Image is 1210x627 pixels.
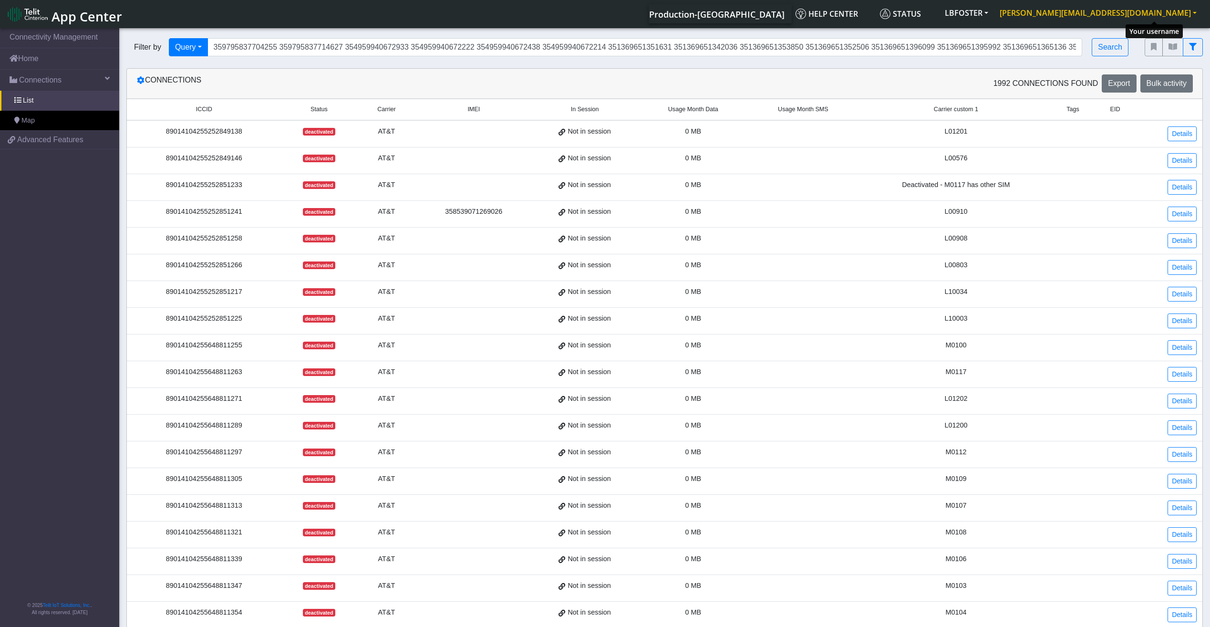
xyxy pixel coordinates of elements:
div: Connections [129,74,665,93]
img: status.svg [880,9,890,19]
div: AT&T [362,340,411,351]
span: deactivated [303,449,335,456]
span: 0 MB [685,341,701,349]
span: deactivated [303,342,335,349]
span: Production-[GEOGRAPHIC_DATA] [649,9,785,20]
div: Your username [1126,24,1183,38]
span: Not in session [568,367,610,377]
input: Search... [207,38,1083,56]
div: AT&T [362,394,411,404]
span: Help center [796,9,858,19]
span: 0 MB [685,502,701,509]
span: Usage Month Data [668,105,718,114]
span: 0 MB [685,608,701,616]
span: Not in session [568,153,610,164]
a: Telit IoT Solutions, Inc. [43,603,91,608]
span: 0 MB [685,314,701,322]
span: 1992 Connections found [993,78,1098,89]
div: 89014104255252849138 [133,126,276,137]
span: deactivated [303,181,335,189]
div: 89014104255648811263 [133,367,276,377]
div: AT&T [362,554,411,564]
span: Not in session [568,126,610,137]
span: IMEI [467,105,480,114]
span: deactivated [303,502,335,510]
a: Details [1168,527,1197,542]
span: Not in session [568,313,610,324]
div: 89014104255648811339 [133,554,276,564]
span: deactivated [303,315,335,323]
div: 89014104255252851217 [133,287,276,297]
a: Details [1168,607,1197,622]
a: Details [1168,180,1197,195]
span: Carrier [377,105,395,114]
div: 89014104255252849146 [133,153,276,164]
span: Not in session [568,287,610,297]
a: Details [1168,394,1197,408]
div: M0108 [864,527,1048,538]
span: Connections [19,74,62,86]
div: 89014104255648811271 [133,394,276,404]
div: fitlers menu [1145,38,1203,56]
div: AT&T [362,501,411,511]
div: M0103 [864,581,1048,591]
div: M0112 [864,447,1048,458]
div: 89014104255252851258 [133,233,276,244]
span: 0 MB [685,127,701,135]
a: Details [1168,126,1197,141]
span: Not in session [568,501,610,511]
a: Details [1168,447,1197,462]
a: Help center [792,4,876,23]
a: Status [876,4,939,23]
div: 89014104255648811289 [133,420,276,431]
div: L00908 [864,233,1048,244]
a: Your current platform instance [649,4,784,23]
span: Advanced Features [17,134,83,146]
span: 0 MB [685,448,701,456]
span: deactivated [303,582,335,590]
span: deactivated [303,529,335,536]
span: 0 MB [685,582,701,589]
button: Search [1092,38,1128,56]
div: L01200 [864,420,1048,431]
div: L01202 [864,394,1048,404]
span: Bulk activity [1147,79,1187,87]
span: deactivated [303,235,335,242]
span: deactivated [303,155,335,162]
div: L10034 [864,287,1048,297]
span: Not in session [568,180,610,190]
button: Bulk activity [1140,74,1193,93]
button: [PERSON_NAME][EMAIL_ADDRESS][DOMAIN_NAME] [994,4,1202,21]
span: List [23,95,33,106]
div: M0107 [864,501,1048,511]
div: M0100 [864,340,1048,351]
span: deactivated [303,475,335,483]
span: deactivated [303,368,335,376]
span: EID [1110,105,1120,114]
span: 0 MB [685,261,701,269]
div: AT&T [362,581,411,591]
a: App Center [8,4,121,24]
span: deactivated [303,609,335,617]
span: Not in session [568,420,610,431]
span: deactivated [303,422,335,429]
a: Details [1168,420,1197,435]
div: AT&T [362,607,411,618]
span: Status [880,9,921,19]
div: 89014104255648811305 [133,474,276,484]
div: AT&T [362,180,411,190]
span: deactivated [303,208,335,216]
button: Export [1102,74,1136,93]
div: AT&T [362,367,411,377]
div: L00576 [864,153,1048,164]
div: AT&T [362,153,411,164]
span: 0 MB [685,288,701,295]
div: 89014104255648811354 [133,607,276,618]
span: Not in session [568,340,610,351]
span: Filter by [126,42,169,53]
button: Query [169,38,208,56]
img: knowledge.svg [796,9,806,19]
a: Details [1168,207,1197,221]
span: Not in session [568,260,610,271]
span: Not in session [568,474,610,484]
